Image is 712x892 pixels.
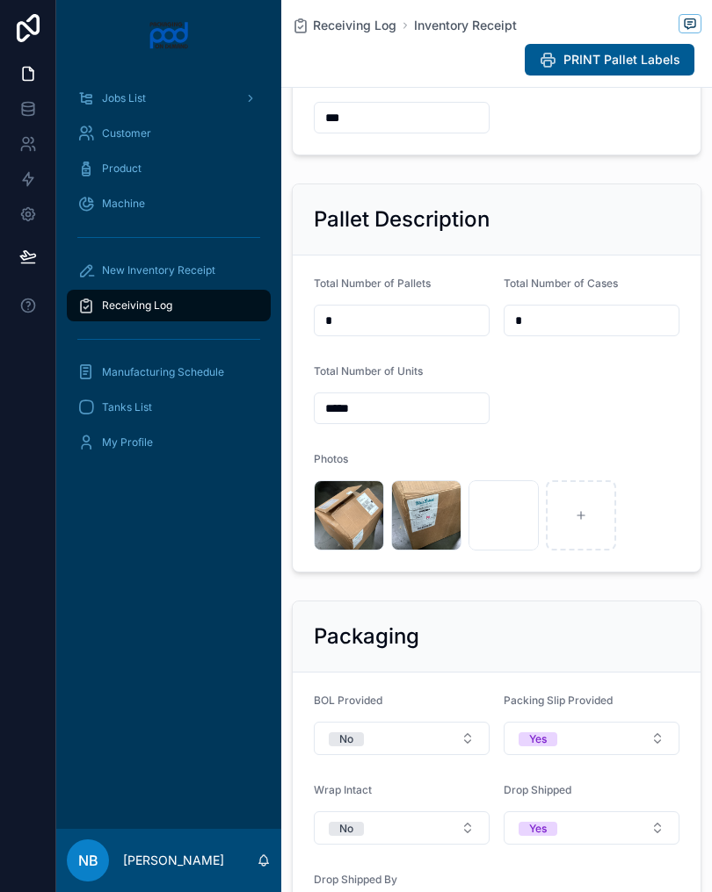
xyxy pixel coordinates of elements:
[563,51,680,68] span: PRINT Pallet Labels
[314,205,490,234] h2: Pallet Description
[504,277,618,290] span: Total Number of Cases
[313,17,396,34] span: Receiving Log
[314,452,348,465] span: Photos
[314,277,431,290] span: Total Number of Pallets
[314,694,382,707] span: BOL Provided
[67,83,271,114] a: Jobs List
[504,722,679,755] button: Select Button
[102,400,152,414] span: Tanks List
[123,852,224,869] p: [PERSON_NAME]
[529,822,547,836] div: Yes
[56,70,281,481] div: scrollable content
[314,722,490,755] button: Select Button
[529,732,547,746] div: Yes
[414,17,517,34] a: Inventory Receipt
[102,197,145,211] span: Machine
[314,622,419,651] h2: Packaging
[314,364,423,378] span: Total Number of Units
[67,188,271,219] a: Machine
[504,783,571,796] span: Drop Shipped
[102,91,146,105] span: Jobs List
[67,255,271,286] a: New Inventory Receipt
[102,263,215,277] span: New Inventory Receipt
[339,732,353,746] div: No
[102,126,151,140] span: Customer
[314,873,397,886] span: Drop Shipped By
[67,392,271,423] a: Tanks List
[67,290,271,321] a: Receiving Log
[67,118,271,149] a: Customer
[339,822,353,836] div: No
[102,162,142,176] span: Product
[102,365,224,379] span: Manufacturing Schedule
[504,811,679,845] button: Select Button
[67,427,271,458] a: My Profile
[102,299,172,313] span: Receiving Log
[102,435,153,450] span: My Profile
[67,153,271,184] a: Product
[314,783,372,796] span: Wrap Intact
[292,17,396,34] a: Receiving Log
[67,356,271,388] a: Manufacturing Schedule
[78,850,98,871] span: NB
[525,44,694,76] button: PRINT Pallet Labels
[149,21,190,49] img: App logo
[504,694,613,707] span: Packing Slip Provided
[314,811,490,845] button: Select Button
